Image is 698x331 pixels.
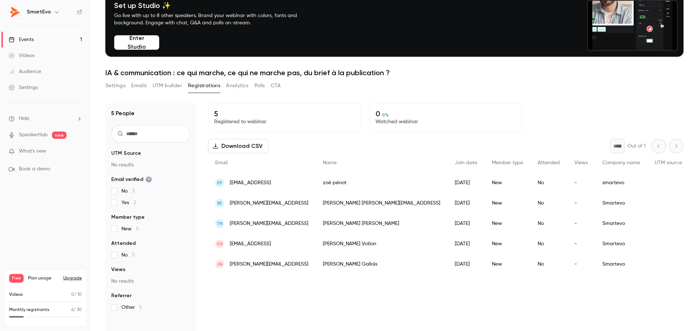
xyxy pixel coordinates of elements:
[9,291,23,298] p: Videos
[153,80,182,92] button: UTM builder
[254,80,265,92] button: Polls
[530,254,567,274] div: No
[19,165,50,173] span: Book a demo
[492,160,523,165] span: Member type
[28,275,59,281] span: Plan usage
[111,150,141,157] span: UTM Source
[538,160,560,165] span: Attended
[105,80,125,92] button: Settings
[217,179,222,186] span: zp
[114,35,159,50] button: Enter Studio
[595,254,647,274] div: Smartevo
[131,80,147,92] button: Emails
[9,68,41,75] div: Audience
[485,234,530,254] div: New
[121,304,142,311] span: Other
[448,213,485,234] div: [DATE]
[63,275,82,281] button: Upgrade
[574,160,588,165] span: Views
[448,193,485,213] div: [DATE]
[316,254,448,274] div: [PERSON_NAME] Gallois
[316,213,448,234] div: [PERSON_NAME] [PERSON_NAME]
[485,193,530,213] div: New
[121,187,135,195] span: No
[316,234,448,254] div: [PERSON_NAME] Votion
[111,176,152,183] span: Email verified
[19,115,29,122] span: Help
[132,253,135,258] span: 5
[19,148,46,155] span: What's new
[567,254,595,274] div: -
[530,173,567,193] div: No
[448,254,485,274] div: [DATE]
[230,220,308,227] span: [PERSON_NAME][EMAIL_ADDRESS]
[567,234,595,254] div: -
[655,160,682,165] span: UTM source
[595,213,647,234] div: Smartevo
[121,225,139,233] span: New
[215,160,228,165] span: Email
[114,1,314,10] h4: Set up Studio ✨
[71,292,74,297] span: 0
[105,68,683,77] h1: IA & communication : ce qui marche, ce qui ne marche pas, du brief à la publication ?
[455,160,477,165] span: Join date
[111,109,135,118] h1: 5 People
[9,115,82,122] li: help-dropdown-opener
[208,139,269,153] button: Download CSV
[567,173,595,193] div: -
[214,118,354,125] p: Registered to webinar
[530,193,567,213] div: No
[530,234,567,254] div: No
[230,240,271,248] span: [EMAIL_ADDRESS]
[121,199,136,206] span: Yes
[217,220,222,227] span: TN
[382,112,389,117] span: 0 %
[485,254,530,274] div: New
[226,80,249,92] button: Analytics
[111,278,190,285] p: No results
[595,173,647,193] div: smartevo
[9,36,34,43] div: Events
[133,200,136,205] span: 2
[71,307,82,313] p: / 30
[595,193,647,213] div: Smartevo
[139,305,142,310] span: 5
[316,173,448,193] div: zoé pénot
[71,291,82,298] p: / 10
[376,109,516,118] p: 0
[448,234,485,254] div: [DATE]
[136,226,139,231] span: 5
[52,132,67,139] span: new
[595,234,647,254] div: Smartevo
[121,251,135,259] span: No
[230,199,308,207] span: [PERSON_NAME][EMAIL_ADDRESS]
[567,213,595,234] div: -
[114,12,314,27] p: Go live with up to 8 other speakers. Brand your webinar with colors, fonts and background. Engage...
[530,213,567,234] div: No
[188,80,220,92] button: Registrations
[111,214,145,221] span: Member type
[217,261,223,267] span: JG
[217,200,222,206] span: Ee
[9,84,38,91] div: Settings
[9,307,49,313] p: Monthly registrants
[217,241,223,247] span: CV
[111,150,190,311] section: facet-groups
[448,173,485,193] div: [DATE]
[230,261,308,268] span: [PERSON_NAME][EMAIL_ADDRESS]
[111,266,125,273] span: Views
[485,173,530,193] div: New
[19,131,48,139] a: SpeakerHub
[9,274,24,283] span: Free
[27,8,51,16] h6: SmartEvo
[567,193,595,213] div: -
[71,308,73,312] span: 6
[627,142,646,150] p: Out of 1
[9,6,21,18] img: SmartEvo
[132,189,135,194] span: 3
[316,193,448,213] div: [PERSON_NAME] [PERSON_NAME][EMAIL_ADDRESS]
[602,160,640,165] span: Company name
[111,161,190,169] p: No results
[111,240,136,247] span: Attended
[214,109,354,118] p: 5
